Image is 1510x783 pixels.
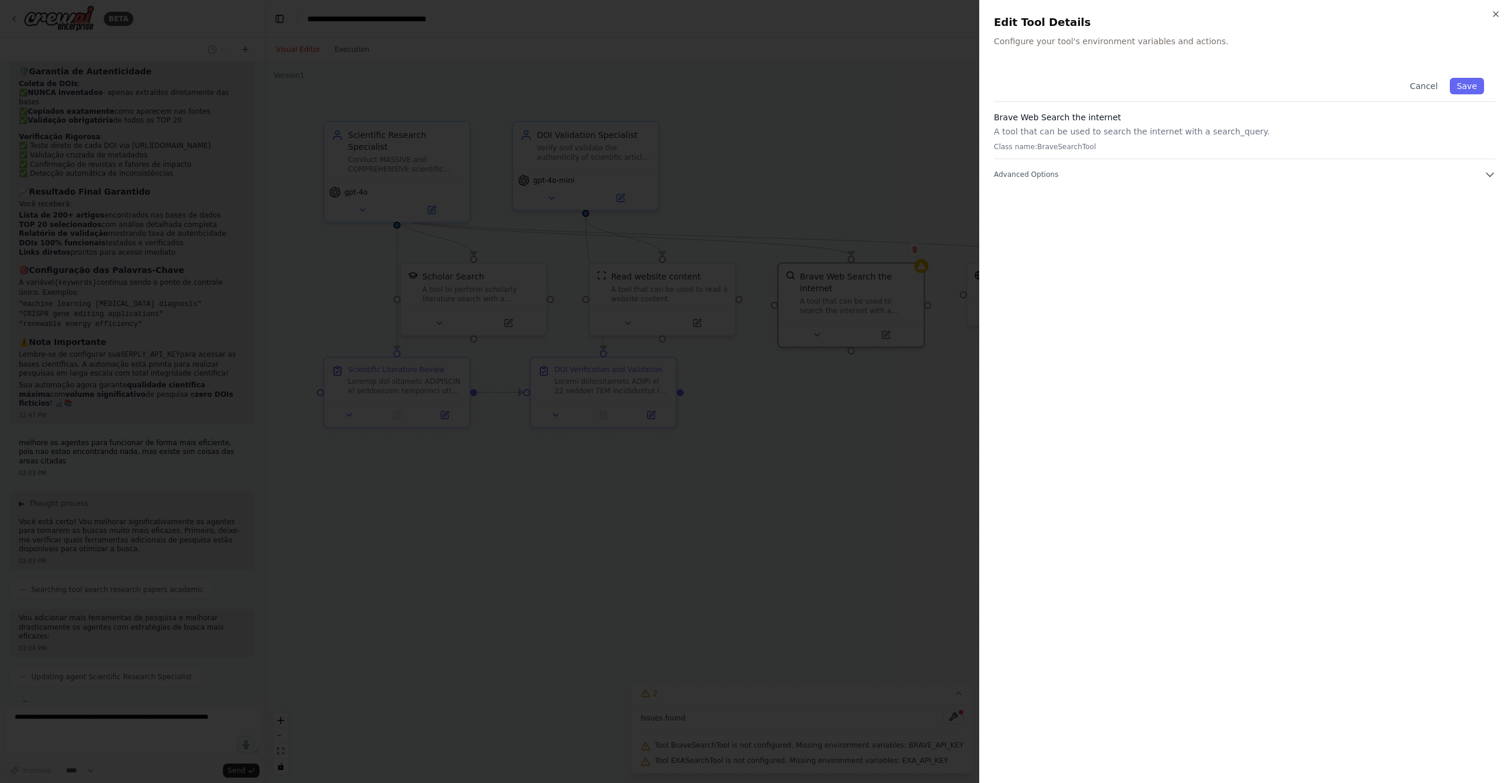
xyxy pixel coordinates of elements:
[1403,78,1445,94] button: Cancel
[994,142,1496,152] p: Class name: BraveSearchTool
[994,111,1496,123] h3: Brave Web Search the internet
[1450,78,1484,94] button: Save
[994,169,1496,180] button: Advanced Options
[994,35,1496,47] p: Configure your tool's environment variables and actions.
[994,126,1496,137] p: A tool that can be used to search the internet with a search_query.
[994,14,1496,31] h2: Edit Tool Details
[994,170,1058,179] span: Advanced Options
